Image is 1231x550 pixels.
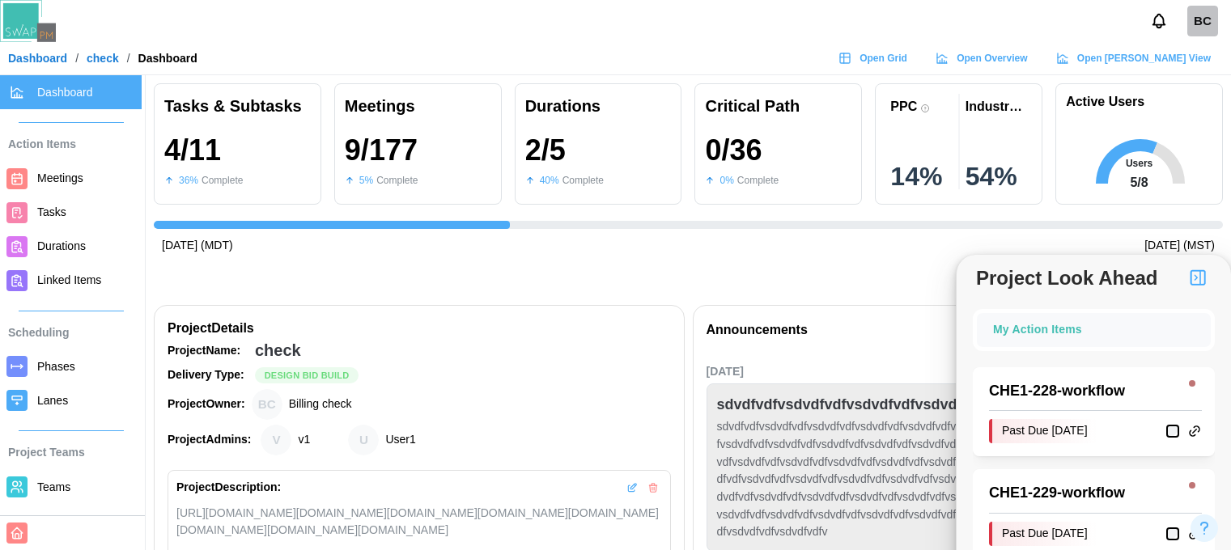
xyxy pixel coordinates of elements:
a: Open Overview [927,46,1040,70]
div: 36 % [179,173,198,188]
span: Open Overview [957,47,1027,70]
span: Lanes [37,394,68,407]
div: / [127,53,130,64]
div: Complete [376,173,418,188]
div: Billing check [252,389,282,420]
div: v1 [261,425,291,455]
div: [DATE] [707,363,1198,381]
a: Open Grid [830,46,919,70]
div: Durations [525,94,672,119]
span: Open Grid [860,47,907,70]
div: 4 / 11 [164,134,221,167]
span: Durations [37,239,86,252]
div: User1 [385,431,415,449]
div: Billing check [289,396,352,413]
div: [URL][DOMAIN_NAME][DOMAIN_NAME][DOMAIN_NAME][DOMAIN_NAME][DOMAIN_NAME][DOMAIN_NAME][DOMAIN_NAME][... [176,505,662,539]
div: 54 % [966,163,1027,189]
div: Complete [562,173,604,188]
div: Announcements [707,320,808,341]
div: Complete [737,173,779,188]
div: 5 % [359,173,373,188]
div: sdvdfvdfvsdvdfvdfvsdvdfvdfvsdvdfvdfvsdvd... [717,394,1038,417]
div: 2 / 5 [525,134,566,167]
div: Project Look Ahead [976,263,1157,293]
div: / [75,53,79,64]
div: Past Due [DATE] [989,419,1097,443]
div: BC [1187,6,1218,36]
div: Project Details [168,319,671,339]
div: User1 [348,425,379,455]
span: Tasks [37,205,66,218]
div: 9 / 177 [345,134,418,167]
div: Project Description: [176,479,281,497]
strong: Project Owner: [168,397,245,410]
div: Past Due [DATE] [989,522,1097,546]
div: check [255,338,301,363]
a: check [87,53,119,64]
span: Phases [37,360,75,373]
a: Billing check [1187,6,1218,36]
a: Open [PERSON_NAME] View [1048,46,1223,70]
div: Tasks & Subtasks [164,94,311,119]
div: [DATE] (MDT) [162,237,233,255]
span: Meetings [37,171,83,184]
div: Industry PPC [966,99,1027,114]
div: 40 % [540,173,559,188]
a: Dashboard [8,53,67,64]
strong: Project Admins: [168,433,251,446]
span: Design Bid Build [265,368,350,383]
div: 0 % [719,173,733,188]
div: sdvdfvdfvsdvdfvdfvsdvdfvdfvsdvdfvdfvsdvdfvdfvsdvdfvdfvsdvdfvdfvsdvdfvdfvsdvdfvdfvsdvdfvdfvsdvdfvd... [717,418,1187,541]
div: My Action Items [993,321,1195,339]
div: v1 [298,431,310,449]
span: Dashboard [37,86,93,99]
span: Teams [37,480,70,493]
div: Dashboard [138,53,197,64]
div: CHE1 - 229 - workflow [989,482,1176,505]
div: [DATE] (MST) [1144,237,1215,255]
div: Complete [202,173,243,188]
div: Project Name: [168,342,248,360]
span: Open [PERSON_NAME] View [1077,47,1211,70]
h1: Active Users [1066,94,1144,111]
div: Delivery Type: [168,366,248,384]
button: Project Look Ahead Button [1184,264,1212,291]
div: CHE1 - 228 - workflow [989,380,1176,403]
img: Project Look Ahead Button [1188,268,1208,287]
div: 14 % [890,163,952,189]
div: Critical Path [705,94,851,119]
button: Notifications [1145,7,1173,35]
div: Meetings [345,94,491,119]
span: Linked Items [37,273,101,286]
div: 0 / 36 [705,134,762,167]
div: PPC [890,99,917,114]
